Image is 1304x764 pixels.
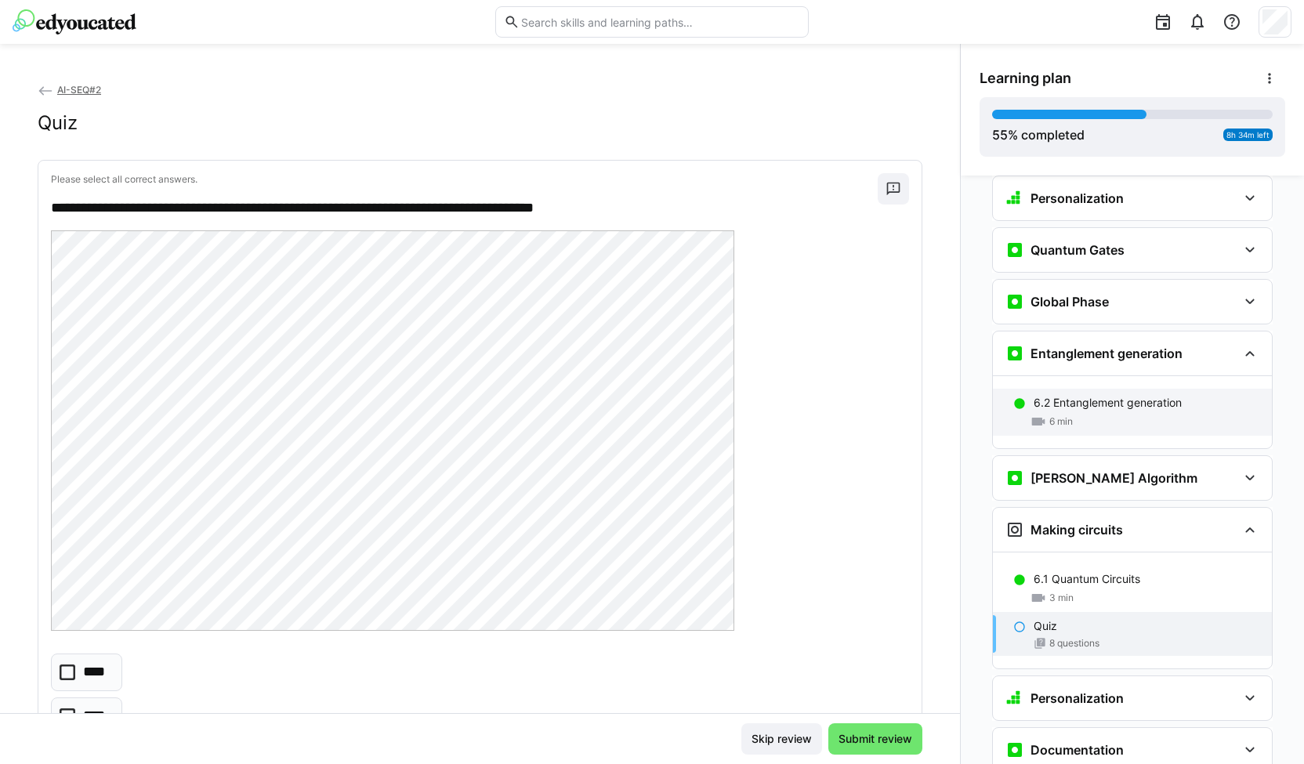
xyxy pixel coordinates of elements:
p: Quiz [1034,618,1057,634]
span: 55 [992,127,1008,143]
button: Skip review [741,723,822,755]
span: 6 min [1049,415,1073,428]
p: 6.1 Quantum Circuits [1034,571,1140,587]
span: 8 questions [1049,637,1099,650]
button: Submit review [828,723,922,755]
span: 3 min [1049,592,1074,604]
span: Learning plan [980,70,1071,87]
p: Please select all correct answers. [51,173,878,186]
h3: Quantum Gates [1031,242,1125,258]
div: % completed [992,125,1085,144]
input: Search skills and learning paths… [520,15,800,29]
h3: Personalization [1031,690,1124,706]
span: Submit review [836,731,915,747]
a: AI-SEQ#2 [38,84,101,96]
h3: Global Phase [1031,294,1109,310]
span: 8h 34m left [1226,130,1270,139]
p: 6.2 Entanglement generation [1034,395,1182,411]
h3: Personalization [1031,190,1124,206]
span: Skip review [749,731,814,747]
h2: Quiz [38,111,78,135]
span: AI-SEQ#2 [57,84,101,96]
h3: Making circuits [1031,522,1123,538]
h3: Entanglement generation [1031,346,1183,361]
h3: [PERSON_NAME] Algorithm [1031,470,1197,486]
h3: Documentation [1031,742,1124,758]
